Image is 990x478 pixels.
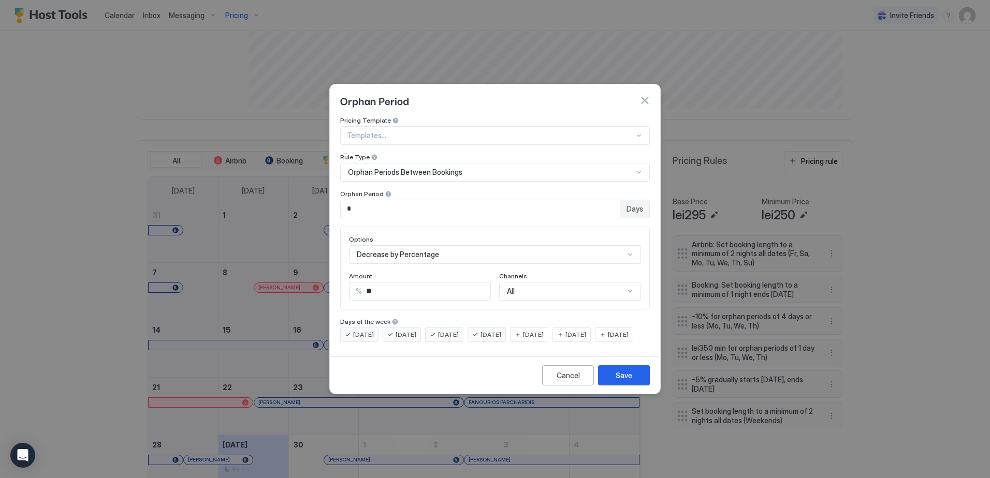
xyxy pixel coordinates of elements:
[348,168,462,177] span: Orphan Periods Between Bookings
[341,200,620,218] input: Input Field
[357,250,439,259] span: Decrease by Percentage
[523,330,544,339] span: [DATE]
[499,272,527,280] span: Channels
[356,287,362,296] span: %
[340,190,384,198] span: Orphan Period
[542,365,594,385] button: Cancel
[340,153,370,161] span: Rule Type
[481,330,501,339] span: [DATE]
[349,272,372,280] span: Amount
[557,370,580,381] div: Cancel
[362,282,490,300] input: Input Field
[438,330,459,339] span: [DATE]
[349,235,373,243] span: Options
[396,330,416,339] span: [DATE]
[598,365,650,385] button: Save
[608,330,629,339] span: [DATE]
[353,330,374,339] span: [DATE]
[10,443,35,468] div: Open Intercom Messenger
[340,116,391,124] span: Pricing Template
[340,93,409,108] span: Orphan Period
[627,204,643,214] span: Days
[340,318,390,325] span: Days of the week
[507,287,515,296] span: All
[616,370,632,381] div: Save
[565,330,586,339] span: [DATE]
